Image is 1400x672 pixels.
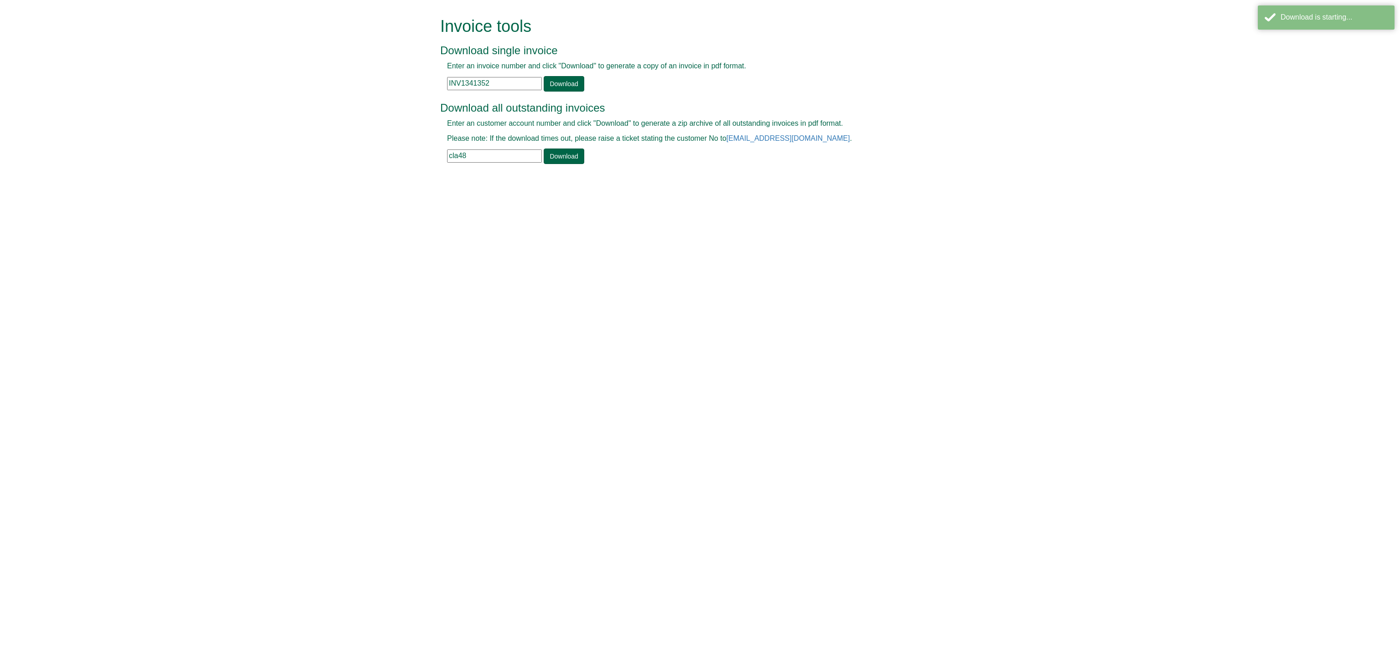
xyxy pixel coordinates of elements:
input: e.g. BLA02 [447,149,542,163]
p: Please note: If the download times out, please raise a ticket stating the customer No to . [447,133,932,144]
h3: Download single invoice [440,45,939,56]
input: e.g. INV1234 [447,77,542,90]
a: [EMAIL_ADDRESS][DOMAIN_NAME] [726,134,850,142]
p: Enter an invoice number and click "Download" to generate a copy of an invoice in pdf format. [447,61,932,72]
h1: Invoice tools [440,17,939,36]
h3: Download all outstanding invoices [440,102,939,114]
div: Download is starting... [1281,12,1388,23]
a: Download [544,149,584,164]
p: Enter an customer account number and click "Download" to generate a zip archive of all outstandin... [447,118,932,129]
a: Download [544,76,584,92]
